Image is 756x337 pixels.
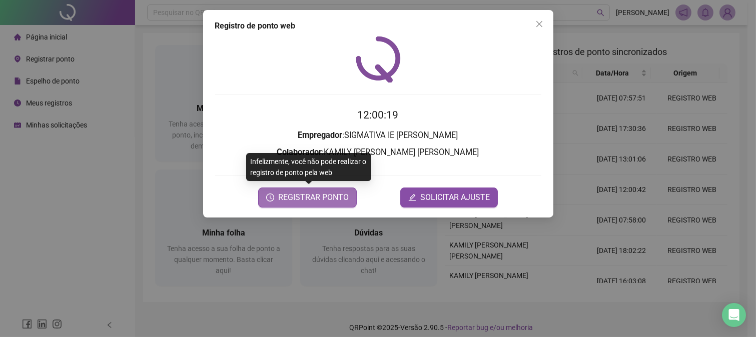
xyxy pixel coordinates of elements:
[358,109,399,121] time: 12:00:19
[722,303,746,327] div: Open Intercom Messenger
[277,147,322,157] strong: Colaborador
[298,130,343,140] strong: Empregador
[531,16,547,32] button: Close
[535,20,543,28] span: close
[215,20,541,32] div: Registro de ponto web
[215,129,541,142] h3: : SIGMATIVA IE [PERSON_NAME]
[246,153,371,181] div: Infelizmente, você não pode realizar o registro de ponto pela web
[278,191,349,203] span: REGISTRAR PONTO
[356,36,401,82] img: QRPoint
[400,187,498,207] button: editSOLICITAR AJUSTE
[215,146,541,159] h3: : KAMILY [PERSON_NAME] [PERSON_NAME]
[258,187,357,207] button: REGISTRAR PONTO
[408,193,416,201] span: edit
[266,193,274,201] span: clock-circle
[420,191,490,203] span: SOLICITAR AJUSTE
